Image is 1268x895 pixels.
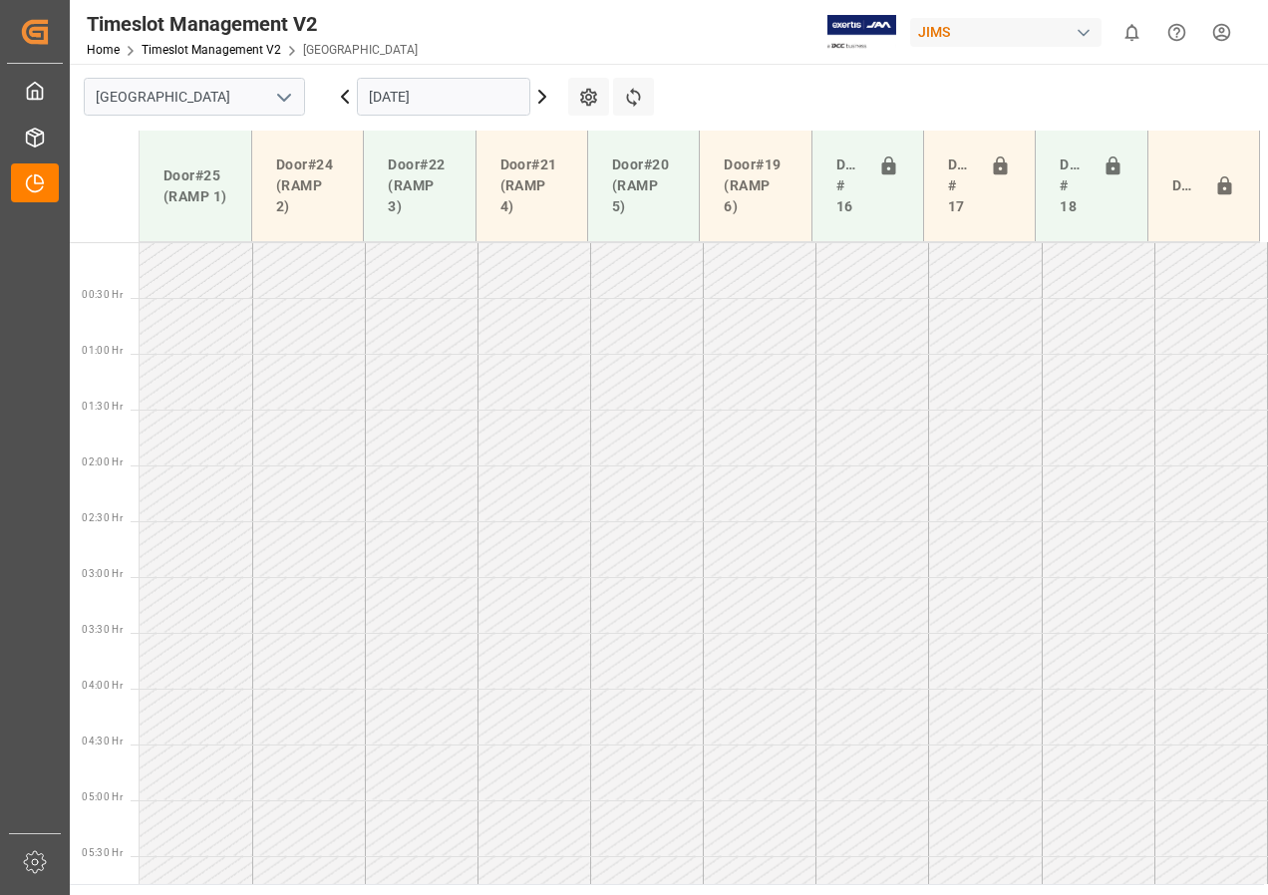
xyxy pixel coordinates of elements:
div: Door#21 (RAMP 4) [492,147,571,225]
span: 01:30 Hr [82,401,123,412]
span: 04:30 Hr [82,736,123,746]
span: 05:00 Hr [82,791,123,802]
button: show 0 new notifications [1109,10,1154,55]
img: Exertis%20JAM%20-%20Email%20Logo.jpg_1722504956.jpg [827,15,896,50]
span: 00:30 Hr [82,289,123,300]
span: 05:30 Hr [82,847,123,858]
input: Type to search/select [84,78,305,116]
a: Timeslot Management V2 [142,43,281,57]
div: Door#20 (RAMP 5) [604,147,683,225]
div: Door#25 (RAMP 1) [156,157,235,215]
button: Help Center [1154,10,1199,55]
a: Home [87,43,120,57]
div: Doors # 16 [828,147,870,225]
div: Door#22 (RAMP 3) [380,147,459,225]
div: Door#24 (RAMP 2) [268,147,347,225]
span: 01:00 Hr [82,345,123,356]
div: Doors # 18 [1052,147,1094,225]
div: Door#23 [1164,167,1206,205]
div: Door#19 (RAMP 6) [716,147,794,225]
button: open menu [268,82,298,113]
div: Doors # 17 [940,147,982,225]
span: 04:00 Hr [82,680,123,691]
span: 02:30 Hr [82,512,123,523]
span: 03:00 Hr [82,568,123,579]
div: JIMS [910,18,1102,47]
div: Timeslot Management V2 [87,9,418,39]
span: 03:30 Hr [82,624,123,635]
input: DD-MM-YYYY [357,78,530,116]
span: 02:00 Hr [82,456,123,467]
button: JIMS [910,13,1109,51]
